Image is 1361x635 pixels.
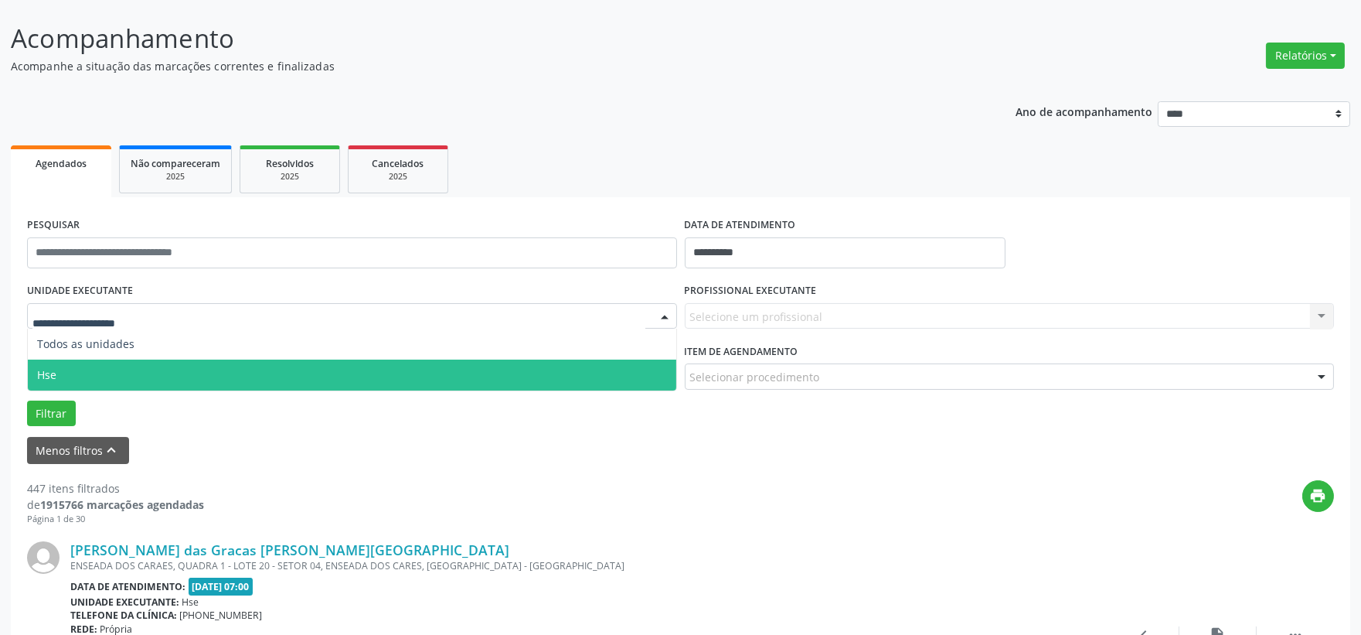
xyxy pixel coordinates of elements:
[70,609,177,622] b: Telefone da clínica:
[359,171,437,183] div: 2025
[70,596,179,609] b: Unidade executante:
[27,541,60,574] img: img
[37,367,56,382] span: Hse
[685,279,817,303] label: PROFISSIONAL EXECUTANTE
[182,596,199,609] span: Hse
[180,609,263,622] span: [PHONE_NUMBER]
[189,578,253,596] span: [DATE] 07:00
[104,442,121,459] i: keyboard_arrow_up
[27,480,204,497] div: 447 itens filtrados
[70,541,509,558] a: [PERSON_NAME] das Gracas [PERSON_NAME][GEOGRAPHIC_DATA]
[27,279,133,303] label: UNIDADE EXECUTANTE
[685,213,796,237] label: DATA DE ATENDIMENTO
[1266,43,1345,69] button: Relatórios
[685,340,798,364] label: Item de agendamento
[70,580,185,593] b: Data de atendimento:
[1310,487,1327,504] i: print
[27,213,80,237] label: PESQUISAR
[1302,480,1334,512] button: print
[1016,101,1152,121] p: Ano de acompanhamento
[27,401,76,427] button: Filtrar
[690,369,820,385] span: Selecionar procedimento
[131,171,220,183] div: 2025
[11,19,948,58] p: Acompanhamento
[40,497,204,512] strong: 1915766 marcações agendadas
[27,497,204,513] div: de
[70,559,1102,572] div: ENSEADA DOS CARAES, QUADRA 1 - LOTE 20 - SETOR 04, ENSEADA DOS CARES, [GEOGRAPHIC_DATA] - [GEOGRA...
[251,171,328,183] div: 2025
[27,437,129,464] button: Menos filtroskeyboard_arrow_up
[27,513,204,526] div: Página 1 de 30
[131,157,220,170] span: Não compareceram
[266,157,314,170] span: Resolvidos
[11,58,948,74] p: Acompanhe a situação das marcações correntes e finalizadas
[373,157,424,170] span: Cancelados
[36,157,87,170] span: Agendados
[37,336,134,351] span: Todos as unidades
